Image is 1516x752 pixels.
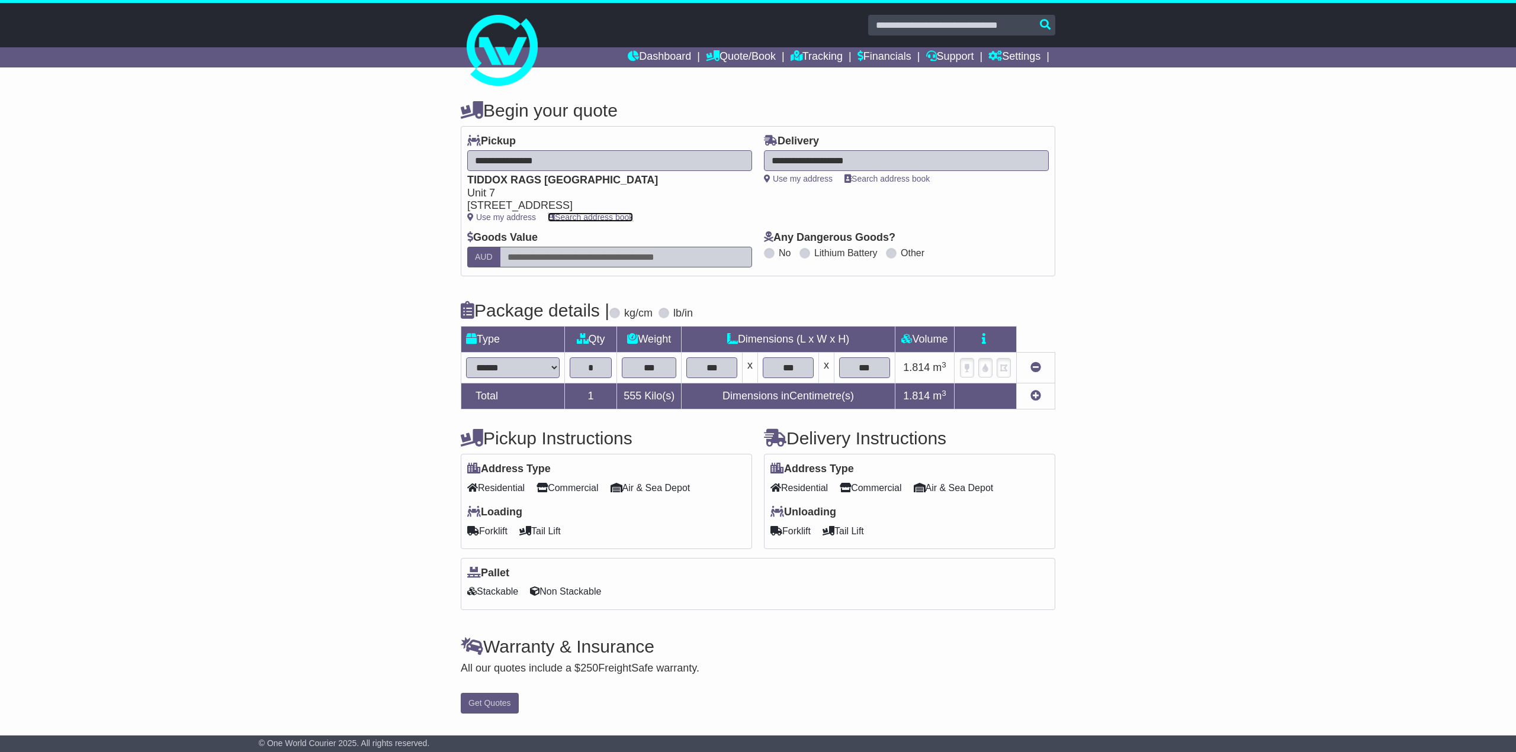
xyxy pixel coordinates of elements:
[461,428,752,448] h4: Pickup Instructions
[259,738,430,748] span: © One World Courier 2025. All rights reserved.
[779,247,791,259] label: No
[461,383,565,409] td: Total
[624,390,641,402] span: 555
[764,174,833,183] a: Use my address
[903,362,930,373] span: 1.814
[791,47,843,67] a: Tracking
[933,362,946,373] span: m
[1030,390,1041,402] a: Add new item
[461,693,519,714] button: Get Quotes
[764,428,1055,448] h4: Delivery Instructions
[467,567,509,580] label: Pallet
[467,582,518,601] span: Stackable
[467,212,536,222] a: Use my address
[770,506,836,519] label: Unloading
[628,47,691,67] a: Dashboard
[467,247,500,267] label: AUD
[840,479,901,497] span: Commercial
[580,662,598,674] span: 250
[1030,362,1041,373] a: Remove this item
[564,327,617,353] td: Qty
[926,47,974,67] a: Support
[895,327,954,353] td: Volume
[519,522,561,540] span: Tail Lift
[942,389,946,398] sup: 3
[467,231,538,244] label: Goods Value
[942,360,946,369] sup: 3
[461,327,565,353] td: Type
[467,479,525,497] span: Residential
[770,479,828,497] span: Residential
[743,353,758,383] td: x
[770,522,811,540] span: Forklift
[673,307,693,320] label: lb/in
[706,47,776,67] a: Quote/Book
[682,383,895,409] td: Dimensions in Centimetre(s)
[617,327,682,353] td: Weight
[461,101,1055,120] h4: Begin your quote
[823,522,864,540] span: Tail Lift
[764,135,819,148] label: Delivery
[461,637,1055,656] h4: Warranty & Insurance
[857,47,911,67] a: Financials
[461,301,609,320] h4: Package details |
[844,174,930,183] a: Search address book
[467,463,551,476] label: Address Type
[988,47,1040,67] a: Settings
[467,506,522,519] label: Loading
[682,327,895,353] td: Dimensions (L x W x H)
[530,582,601,601] span: Non Stackable
[564,383,617,409] td: 1
[819,353,834,383] td: x
[548,212,633,222] a: Search address book
[814,247,878,259] label: Lithium Battery
[617,383,682,409] td: Kilo(s)
[461,662,1055,675] div: All our quotes include a $ FreightSafe warranty.
[764,231,895,244] label: Any Dangerous Goods?
[770,463,854,476] label: Address Type
[903,390,930,402] span: 1.814
[467,187,740,200] div: Unit 7
[624,307,653,320] label: kg/cm
[611,479,690,497] span: Air & Sea Depot
[467,135,516,148] label: Pickup
[901,247,924,259] label: Other
[467,174,740,187] div: TIDDOX RAGS [GEOGRAPHIC_DATA]
[933,390,946,402] span: m
[467,199,740,212] div: [STREET_ADDRESS]
[914,479,994,497] span: Air & Sea Depot
[467,522,508,540] span: Forklift
[537,479,598,497] span: Commercial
